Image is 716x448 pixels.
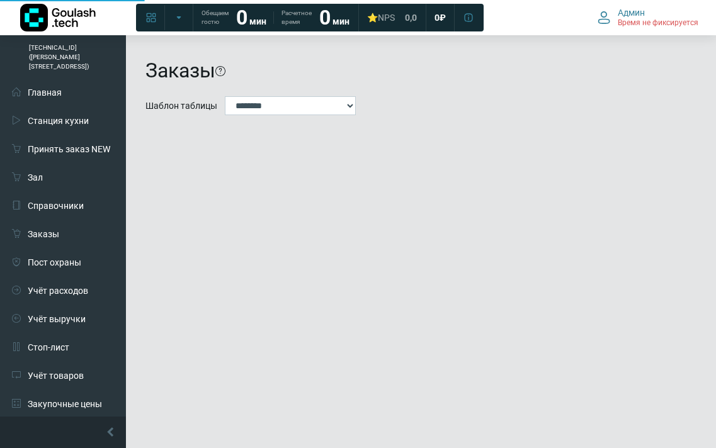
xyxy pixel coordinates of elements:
span: мин [249,16,266,26]
span: Обещаем гостю [202,9,229,26]
i: На этой странице можно найти заказ, используя различные фильтры. Все пункты заполнять необязатель... [215,66,225,76]
span: Расчетное время [281,9,312,26]
img: Логотип компании Goulash.tech [20,4,96,31]
strong: 0 [236,6,247,30]
span: 0,0 [405,12,417,23]
h1: Заказы [145,59,215,82]
span: NPS [378,13,395,23]
span: Админ [618,7,645,18]
span: Время не фиксируется [618,18,698,28]
label: Шаблон таблицы [145,99,217,113]
a: Обещаем гостю 0 мин Расчетное время 0 мин [194,6,357,29]
a: 0 ₽ [427,6,453,29]
span: 0 [435,12,440,23]
span: ₽ [440,12,446,23]
strong: 0 [319,6,331,30]
span: мин [332,16,349,26]
button: Админ Время не фиксируется [590,4,706,31]
a: ⭐NPS 0,0 [360,6,424,29]
div: ⭐ [367,12,395,23]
